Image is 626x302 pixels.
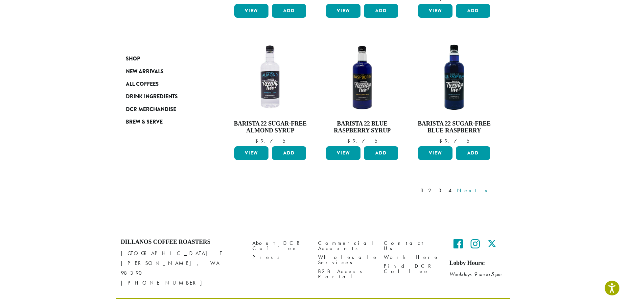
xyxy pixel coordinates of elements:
[324,39,400,144] a: Barista 22 Blue Raspberry Syrup $9.75
[272,4,306,18] button: Add
[126,68,164,76] span: New Arrivals
[272,146,306,160] button: Add
[233,39,308,144] a: Barista 22 Sugar-Free Almond Syrup $9.75
[439,137,470,144] bdi: 9.75
[233,120,308,134] h4: Barista 22 Sugar-Free Almond Syrup
[252,239,308,253] a: About DCR Coffee
[232,39,308,115] img: B22-SF-ALMOND-300x300.png
[450,260,505,267] h5: Lobby Hours:
[456,187,494,195] a: Next »
[364,146,398,160] button: Add
[384,239,440,253] a: Contact Us
[384,253,440,262] a: Work Here
[255,137,261,144] span: $
[347,137,353,144] span: $
[419,187,425,195] a: 1
[126,105,176,114] span: DCR Merchandise
[318,239,374,253] a: Commercial Accounts
[384,262,440,276] a: Find DCR Coffee
[450,271,501,278] em: Weekdays 9 am to 5 pm
[418,4,452,18] a: View
[234,4,269,18] a: View
[121,248,243,288] p: [GEOGRAPHIC_DATA] E [PERSON_NAME], WA 98390 [PHONE_NUMBER]
[416,39,492,115] img: SF-BLUE-RASPBERRY-e1715970249262.png
[324,39,400,115] img: B22-Blue-Raspberry-1200x-300x300.png
[456,146,490,160] button: Add
[126,118,163,126] span: Brew & Serve
[126,90,205,103] a: Drink Ingredients
[326,4,360,18] a: View
[126,78,205,90] a: All Coffees
[318,267,374,281] a: B2B Access Portal
[126,65,205,78] a: New Arrivals
[318,253,374,267] a: Wholesale Services
[126,116,205,128] a: Brew & Serve
[126,80,159,88] span: All Coffees
[234,146,269,160] a: View
[252,253,308,262] a: Press
[324,120,400,134] h4: Barista 22 Blue Raspberry Syrup
[416,120,492,134] h4: Barista 22 Sugar-Free Blue Raspberry
[126,93,178,101] span: Drink Ingredients
[126,55,140,63] span: Shop
[347,137,378,144] bdi: 9.75
[255,137,286,144] bdi: 9.75
[418,146,452,160] a: View
[437,187,445,195] a: 3
[121,239,243,246] h4: Dillanos Coffee Roasters
[439,137,445,144] span: $
[456,4,490,18] button: Add
[126,53,205,65] a: Shop
[427,187,435,195] a: 2
[126,103,205,116] a: DCR Merchandise
[364,4,398,18] button: Add
[326,146,360,160] a: View
[447,187,454,195] a: 4
[416,39,492,144] a: Barista 22 Sugar-Free Blue Raspberry $9.75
